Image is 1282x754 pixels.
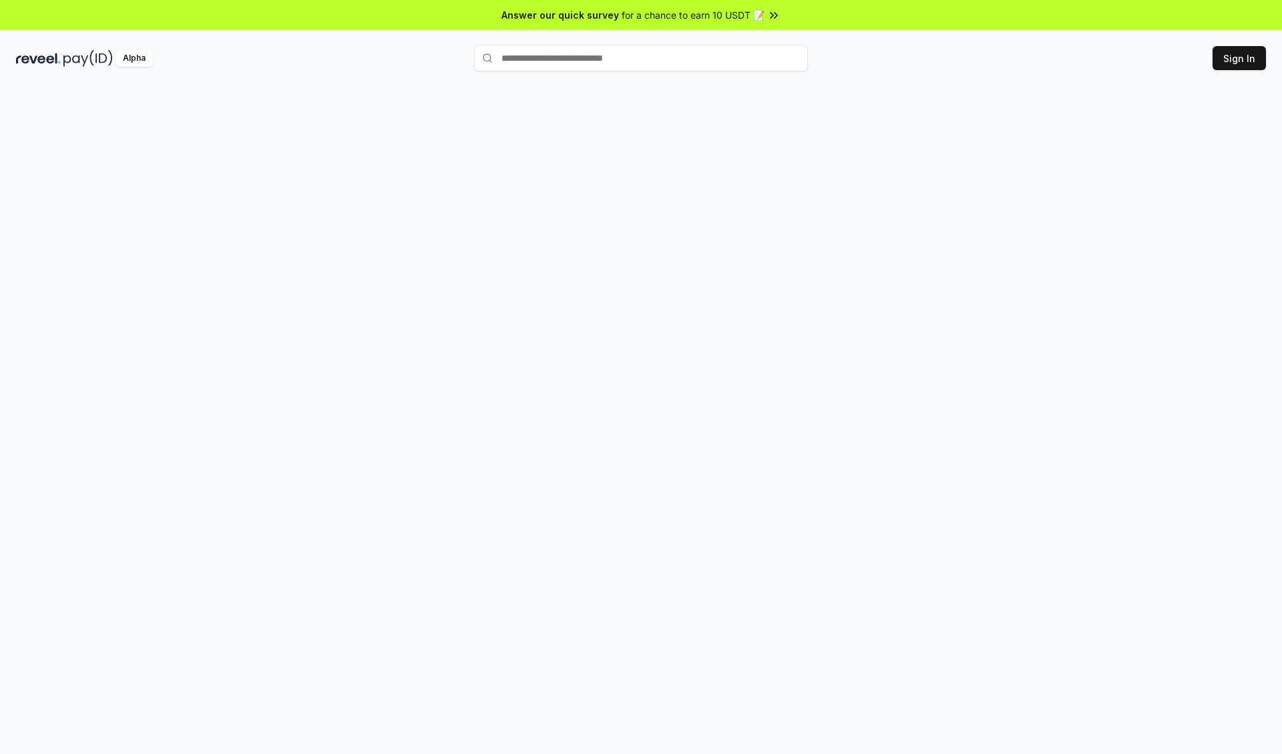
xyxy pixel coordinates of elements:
button: Sign In [1213,46,1266,70]
span: for a chance to earn 10 USDT 📝 [622,8,765,22]
img: reveel_dark [16,50,61,67]
div: Alpha [116,50,153,67]
span: Answer our quick survey [501,8,619,22]
img: pay_id [63,50,113,67]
